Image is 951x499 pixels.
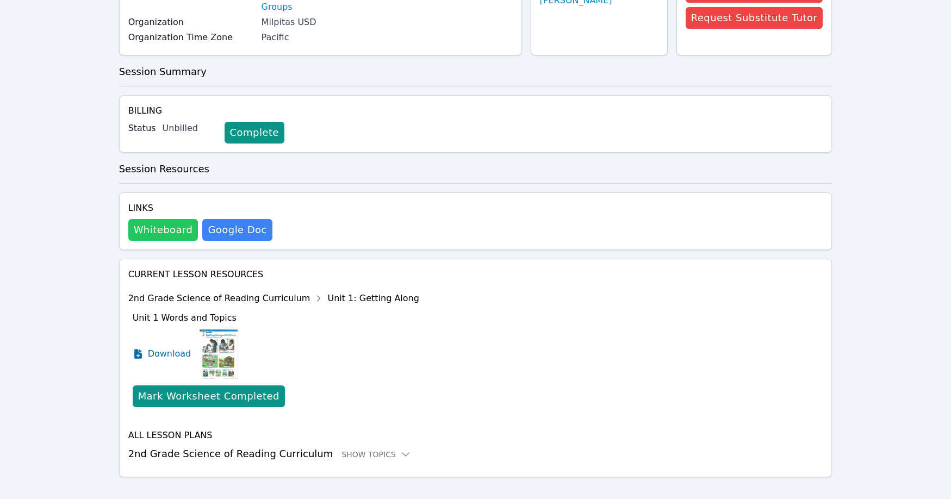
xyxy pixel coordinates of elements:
div: Pacific [262,31,513,44]
a: Google Doc [202,219,272,241]
label: Status [128,122,156,135]
span: Download [148,347,191,360]
div: Mark Worksheet Completed [138,389,279,404]
h4: Billing [128,104,823,117]
div: Unbilled [163,122,216,135]
div: Milpitas USD [262,16,513,29]
span: Unit 1 Words and Topics [133,313,237,323]
button: Whiteboard [128,219,198,241]
button: Mark Worksheet Completed [133,385,285,407]
label: Organization Time Zone [128,31,255,44]
button: Request Substitute Tutor [686,7,823,29]
h3: 2nd Grade Science of Reading Curriculum [128,446,823,461]
div: 2nd Grade Science of Reading Curriculum Unit 1: Getting Along [128,290,419,307]
h3: Session Summary [119,64,832,79]
img: Unit 1 Words and Topics [200,327,238,381]
h4: Links [128,202,272,215]
a: Complete [225,122,284,144]
h4: All Lesson Plans [128,429,823,442]
button: Show Topics [341,449,411,460]
label: Organization [128,16,255,29]
a: Download [133,327,191,381]
h3: Session Resources [119,161,832,177]
h4: Current Lesson Resources [128,268,823,281]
